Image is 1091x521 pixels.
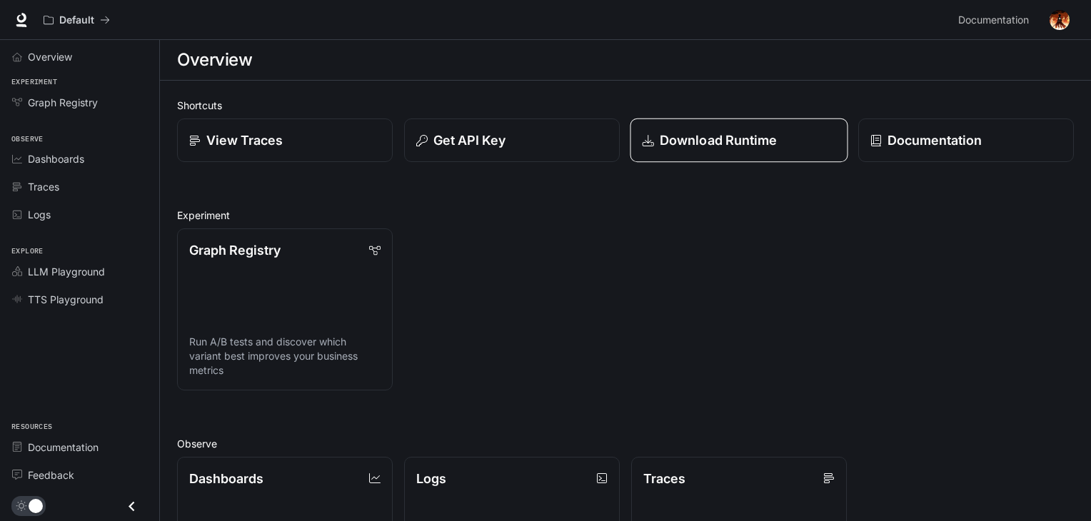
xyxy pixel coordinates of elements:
p: Dashboards [189,469,263,488]
button: Get API Key [404,118,620,162]
span: Documentation [28,440,99,455]
a: Logs [6,202,154,227]
span: LLM Playground [28,264,105,279]
a: LLM Playground [6,259,154,284]
span: Graph Registry [28,95,98,110]
button: User avatar [1045,6,1074,34]
h2: Experiment [177,208,1074,223]
p: Graph Registry [189,241,281,260]
span: Logs [28,207,51,222]
a: Graph RegistryRun A/B tests and discover which variant best improves your business metrics [177,228,393,390]
p: View Traces [206,131,283,150]
p: Download Runtime [660,131,778,150]
p: Traces [643,469,685,488]
span: Traces [28,179,59,194]
h2: Shortcuts [177,98,1074,113]
p: Documentation [888,131,982,150]
p: Default [59,14,94,26]
h1: Overview [177,46,252,74]
h2: Observe [177,436,1074,451]
a: Overview [6,44,154,69]
a: Traces [6,174,154,199]
button: All workspaces [37,6,116,34]
a: View Traces [177,118,393,162]
a: Graph Registry [6,90,154,115]
a: Feedback [6,462,154,487]
p: Run A/B tests and discover which variant best improves your business metrics [189,335,381,378]
a: Download Runtime [630,118,848,163]
a: Dashboards [6,146,154,171]
p: Logs [416,469,446,488]
button: Close drawer [116,492,148,521]
a: TTS Playground [6,287,154,312]
img: User avatar [1050,10,1070,30]
p: Get API Key [433,131,506,150]
span: Dashboards [28,151,84,166]
span: Overview [28,49,72,64]
span: TTS Playground [28,292,104,307]
a: Documentation [952,6,1040,34]
a: Documentation [858,118,1074,162]
span: Dark mode toggle [29,497,43,513]
a: Documentation [6,435,154,460]
span: Feedback [28,467,74,482]
span: Documentation [958,11,1029,29]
